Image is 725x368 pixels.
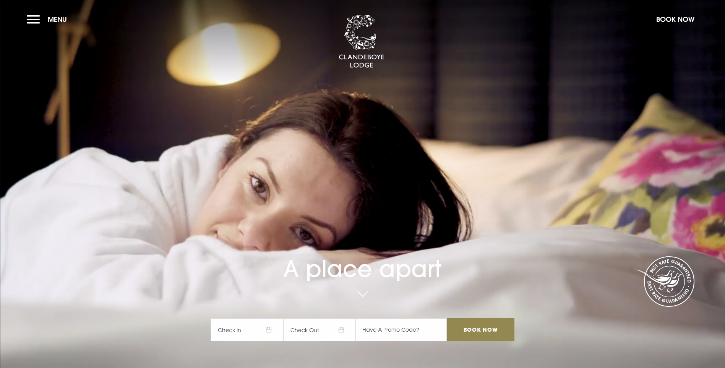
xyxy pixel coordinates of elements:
[48,15,67,24] span: Menu
[283,318,356,341] span: Check Out
[447,318,514,341] input: Book Now
[27,11,71,28] button: Menu
[339,15,384,68] img: Clandeboye Lodge
[652,11,698,28] button: Book Now
[211,318,283,341] span: Check In
[211,233,514,282] h1: A place apart
[356,318,447,341] input: Have A Promo Code?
